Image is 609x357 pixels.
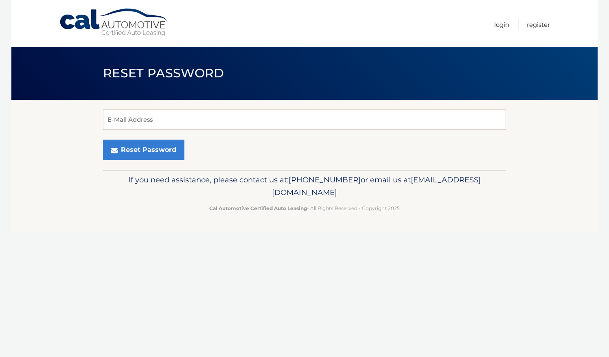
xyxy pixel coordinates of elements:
span: Reset Password [103,66,224,81]
span: [PHONE_NUMBER] [289,175,361,184]
p: - All Rights Reserved - Copyright 2025 [108,204,501,212]
strong: Cal Automotive Certified Auto Leasing [209,205,307,211]
input: E-Mail Address [103,110,506,130]
a: Cal Automotive [59,8,169,37]
p: If you need assistance, please contact us at: or email us at [108,173,501,199]
a: Register [527,18,550,31]
a: Login [494,18,509,31]
button: Reset Password [103,140,184,160]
